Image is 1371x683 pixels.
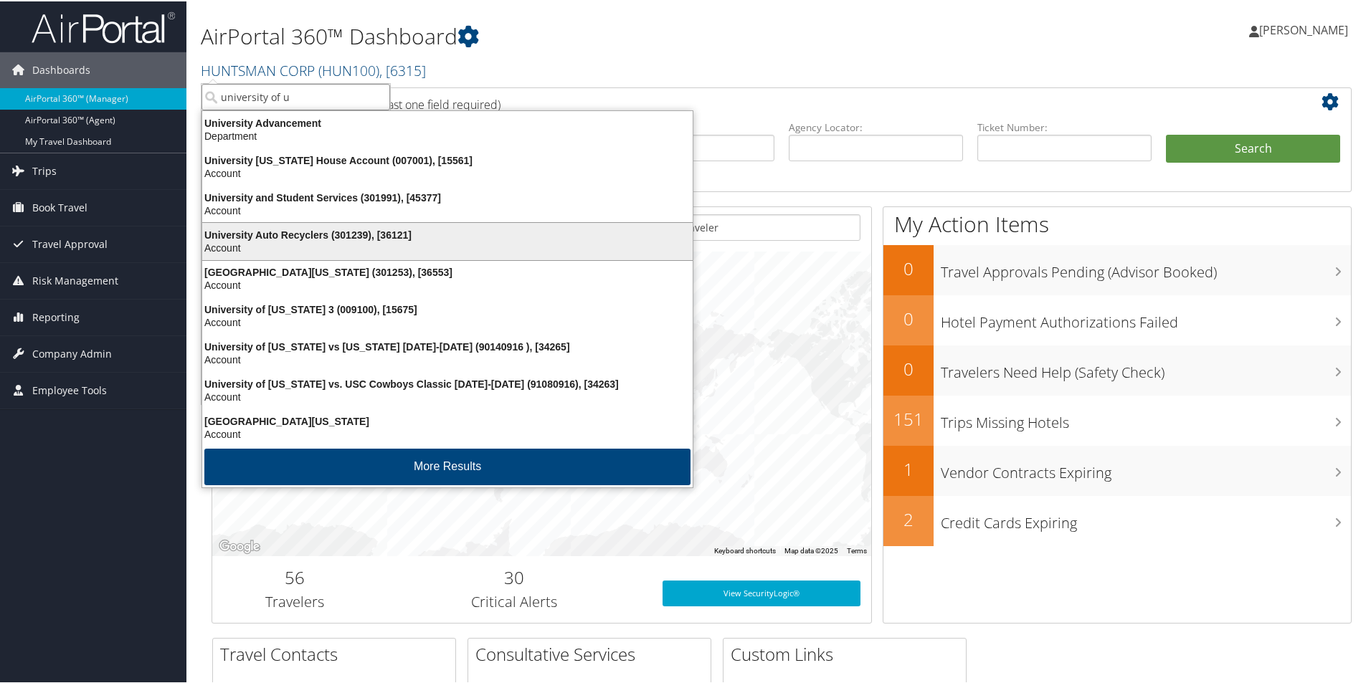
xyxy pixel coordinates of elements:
[714,545,776,555] button: Keyboard shortcuts
[194,153,701,166] div: University [US_STATE] House Account (007001), [15561]
[883,394,1351,444] a: 151Trips Missing Hotels
[941,454,1351,482] h3: Vendor Contracts Expiring
[194,264,701,277] div: [GEOGRAPHIC_DATA][US_STATE] (301253), [36553]
[32,335,112,371] span: Company Admin
[201,82,390,109] input: Search Accounts
[883,506,934,530] h2: 2
[194,203,701,216] div: Account
[883,305,934,330] h2: 0
[194,376,701,389] div: University of [US_STATE] vs. USC Cowboys Classic [DATE]-[DATE] (91080916), [34263]
[223,564,366,588] h2: 56
[194,166,701,178] div: Account
[194,426,701,439] div: Account
[32,371,107,407] span: Employee Tools
[201,59,426,79] a: HUNTSMAN CORP
[977,119,1152,133] label: Ticket Number:
[216,536,263,555] a: Open this area in Google Maps (opens a new window)
[883,244,1351,294] a: 0Travel Approvals Pending (Advisor Booked)
[475,641,711,665] h2: Consultative Services
[941,304,1351,331] h3: Hotel Payment Authorizations Failed
[32,225,108,261] span: Travel Approval
[201,20,975,50] h1: AirPortal 360™ Dashboard
[941,254,1351,281] h3: Travel Approvals Pending (Advisor Booked)
[847,545,867,553] a: Terms (opens in new tab)
[607,213,860,239] input: Search for Traveler
[1259,21,1348,37] span: [PERSON_NAME]
[223,591,366,611] h3: Travelers
[941,354,1351,381] h3: Travelers Need Help (Safety Check)
[194,190,701,203] div: University and Student Services (301991), [45377]
[32,188,87,224] span: Book Travel
[1249,7,1362,50] a: [PERSON_NAME]
[1166,133,1340,162] button: Search
[388,591,641,611] h3: Critical Alerts
[194,115,701,128] div: University Advancement
[883,355,934,380] h2: 0
[941,404,1351,431] h3: Trips Missing Hotels
[941,505,1351,532] h3: Credit Cards Expiring
[883,406,934,430] h2: 151
[194,128,701,141] div: Department
[194,389,701,402] div: Account
[32,51,90,87] span: Dashboards
[32,262,118,297] span: Risk Management
[364,95,501,111] span: (at least one field required)
[194,339,701,352] div: University of [US_STATE] vs [US_STATE] [DATE]-[DATE] (90140916 ), [34265]
[220,641,455,665] h2: Travel Contacts
[216,536,263,555] img: Google
[32,152,57,188] span: Trips
[379,59,426,79] span: , [ 6315 ]
[883,456,934,480] h2: 1
[731,641,966,665] h2: Custom Links
[194,277,701,290] div: Account
[194,352,701,365] div: Account
[194,227,701,240] div: University Auto Recyclers (301239), [36121]
[883,294,1351,344] a: 0Hotel Payment Authorizations Failed
[223,89,1246,113] h2: Airtinerary Lookup
[883,444,1351,495] a: 1Vendor Contracts Expiring
[883,344,1351,394] a: 0Travelers Need Help (Safety Check)
[194,302,701,315] div: University of [US_STATE] 3 (009100), [15675]
[194,315,701,328] div: Account
[883,208,1351,238] h1: My Action Items
[784,545,838,553] span: Map data ©2025
[318,59,379,79] span: ( HUN100 )
[194,240,701,253] div: Account
[32,9,175,43] img: airportal-logo.png
[204,447,691,484] button: More Results
[194,414,701,426] div: [GEOGRAPHIC_DATA][US_STATE]
[388,564,641,588] h2: 30
[883,495,1351,545] a: 2Credit Cards Expiring
[32,298,80,334] span: Reporting
[789,119,963,133] label: Agency Locator:
[883,255,934,280] h2: 0
[663,579,860,605] a: View SecurityLogic®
